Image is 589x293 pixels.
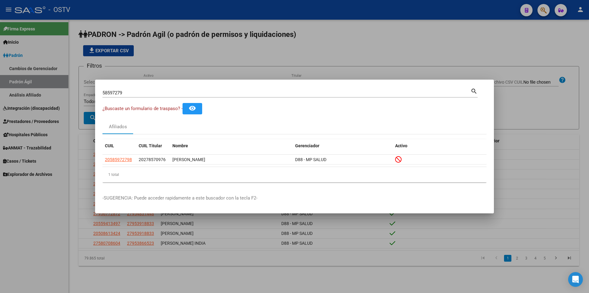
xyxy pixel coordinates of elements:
span: CUIL [105,143,114,148]
span: 20278570976 [139,157,166,162]
datatable-header-cell: CUIL [102,139,136,152]
span: Activo [395,143,407,148]
div: 1 total [102,167,487,182]
span: D88 - MP SALUD [295,157,326,162]
span: 20585972798 [105,157,132,162]
mat-icon: search [471,87,478,94]
datatable-header-cell: Nombre [170,139,293,152]
div: Afiliados [109,123,127,130]
datatable-header-cell: Gerenciador [293,139,393,152]
span: Nombre [172,143,188,148]
p: -SUGERENCIA: Puede acceder rapidamente a este buscador con la tecla F2- [102,195,487,202]
span: ¿Buscaste un formulario de traspaso? - [102,106,183,111]
div: Open Intercom Messenger [568,272,583,287]
mat-icon: remove_red_eye [189,105,196,112]
span: Gerenciador [295,143,319,148]
div: [PERSON_NAME] [172,156,290,163]
span: CUIL Titular [139,143,162,148]
datatable-header-cell: CUIL Titular [136,139,170,152]
datatable-header-cell: Activo [393,139,487,152]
